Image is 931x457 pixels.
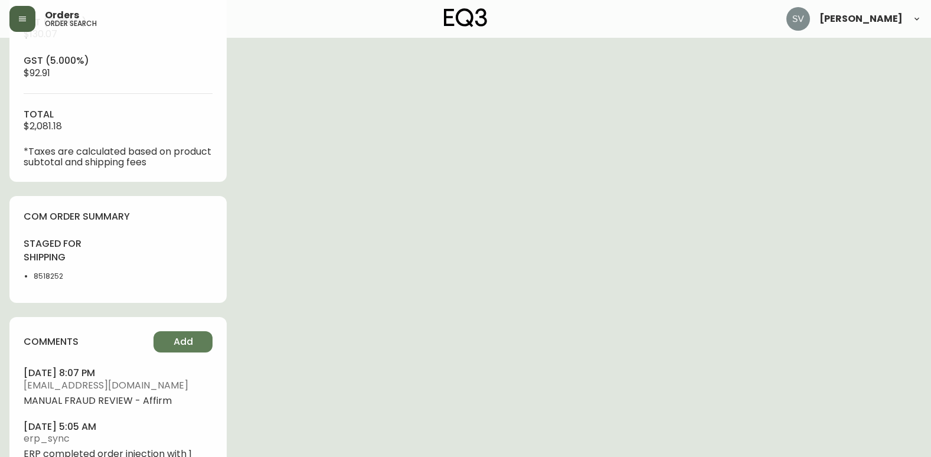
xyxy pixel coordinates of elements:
[153,331,213,352] button: Add
[24,54,213,67] h4: gst (5.000%)
[24,210,213,223] h4: com order summary
[45,20,97,27] h5: order search
[174,335,193,348] span: Add
[24,119,62,133] span: $2,081.18
[819,14,903,24] span: [PERSON_NAME]
[24,108,213,121] h4: total
[24,66,50,80] span: $92.91
[24,335,79,348] h4: comments
[24,433,213,444] span: erp_sync
[24,367,213,380] h4: [DATE] 8:07 pm
[24,237,111,264] h4: staged for shipping
[34,271,111,282] li: 8518252
[24,420,213,433] h4: [DATE] 5:05 am
[444,8,488,27] img: logo
[24,146,213,168] p: *Taxes are calculated based on product subtotal and shipping fees
[786,7,810,31] img: 0ef69294c49e88f033bcbeb13310b844
[24,380,213,391] span: [EMAIL_ADDRESS][DOMAIN_NAME]
[24,396,213,406] span: MANUAL FRAUD REVIEW - Affirm
[45,11,79,20] span: Orders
